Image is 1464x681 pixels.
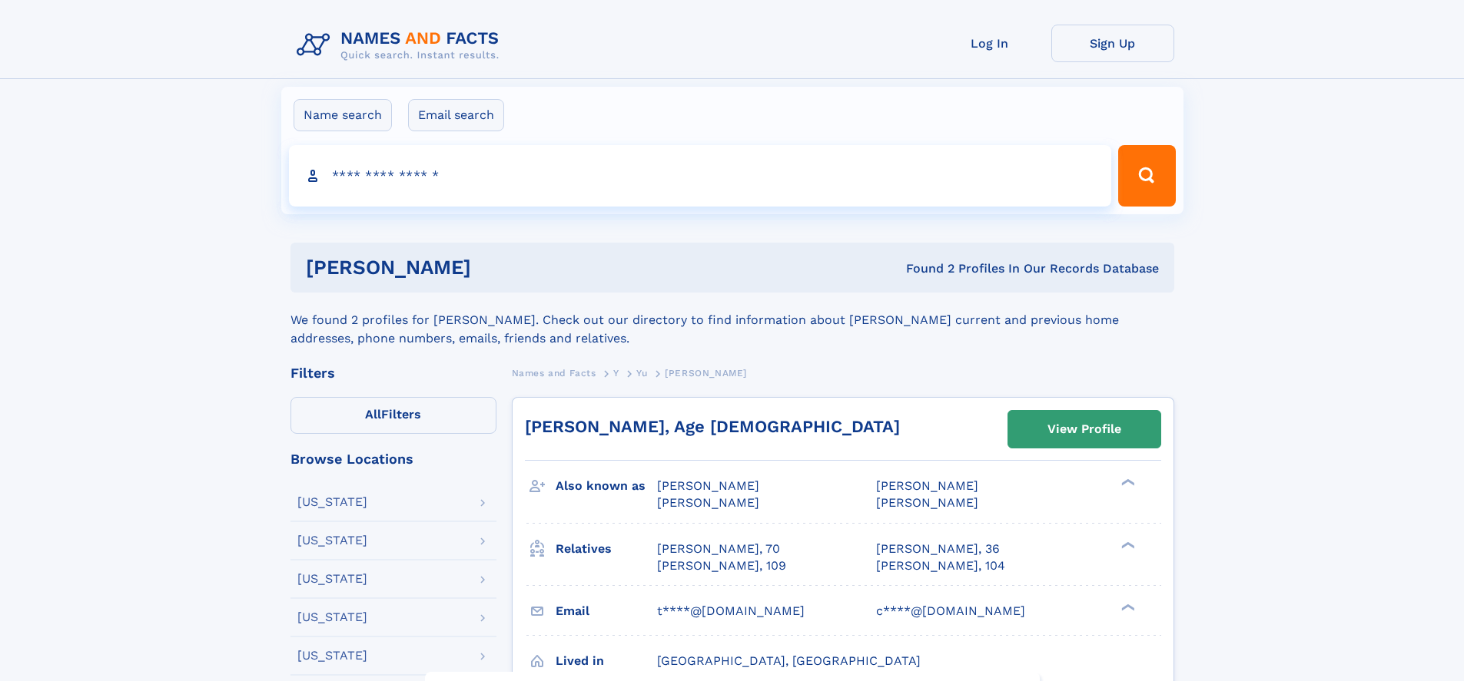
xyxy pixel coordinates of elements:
[290,25,512,66] img: Logo Names and Facts
[525,417,900,436] a: [PERSON_NAME], Age [DEMOGRAPHIC_DATA]
[657,653,921,668] span: [GEOGRAPHIC_DATA], [GEOGRAPHIC_DATA]
[665,368,747,379] span: [PERSON_NAME]
[297,573,367,585] div: [US_STATE]
[1117,478,1136,488] div: ❯
[657,478,759,493] span: [PERSON_NAME]
[294,99,392,131] label: Name search
[1117,540,1136,550] div: ❯
[876,557,1005,574] a: [PERSON_NAME], 104
[1008,411,1160,448] a: View Profile
[297,534,367,547] div: [US_STATE]
[876,478,978,493] span: [PERSON_NAME]
[556,598,657,624] h3: Email
[297,611,367,623] div: [US_STATE]
[290,452,496,466] div: Browse Locations
[613,363,619,382] a: Y
[928,25,1051,62] a: Log In
[289,145,1112,207] input: search input
[636,363,647,382] a: Yu
[290,397,496,434] label: Filters
[556,536,657,562] h3: Relatives
[365,407,381,421] span: All
[556,648,657,674] h3: Lived in
[297,496,367,508] div: [US_STATE]
[1118,145,1175,207] button: Search Button
[689,260,1159,277] div: Found 2 Profiles In Our Records Database
[290,293,1174,348] div: We found 2 profiles for [PERSON_NAME]. Check out our directory to find information about [PERSON_...
[290,366,496,380] div: Filters
[408,99,504,131] label: Email search
[556,473,657,499] h3: Also known as
[1047,412,1121,447] div: View Profile
[1051,25,1174,62] a: Sign Up
[657,557,786,574] a: [PERSON_NAME], 109
[876,495,978,510] span: [PERSON_NAME]
[297,650,367,662] div: [US_STATE]
[876,541,1000,557] a: [PERSON_NAME], 36
[512,363,596,382] a: Names and Facts
[657,495,759,510] span: [PERSON_NAME]
[657,541,780,557] a: [PERSON_NAME], 70
[306,258,689,277] h1: [PERSON_NAME]
[1117,602,1136,612] div: ❯
[636,368,647,379] span: Yu
[613,368,619,379] span: Y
